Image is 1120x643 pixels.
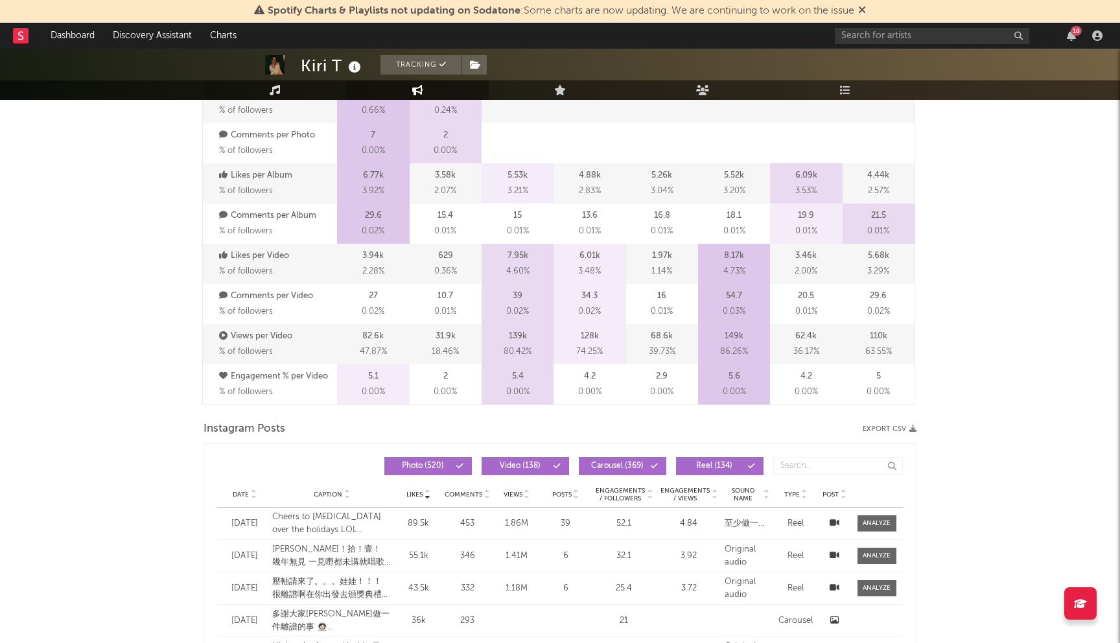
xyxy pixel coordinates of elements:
[725,543,770,568] div: Original audio
[219,227,273,235] span: % of followers
[720,344,748,360] span: 86.26 %
[684,462,744,470] span: Reel ( 134 )
[582,208,598,224] p: 13.6
[725,576,770,601] div: Original audio
[445,517,490,530] div: 453
[380,55,461,75] button: Tracking
[219,248,334,264] p: Likes per Video
[660,487,710,502] span: Engagements / Views
[445,582,490,595] div: 332
[513,288,522,304] p: 39
[798,288,814,304] p: 20.5
[201,23,246,49] a: Charts
[776,517,815,530] div: Reel
[579,248,600,264] p: 6.01k
[723,384,746,400] span: 0.00 %
[314,491,342,498] span: Caption
[776,582,815,595] div: Reel
[384,457,472,475] button: Photo(520)
[723,304,745,320] span: 0.03 %
[595,582,653,595] div: 25.4
[795,183,817,199] span: 3.53 %
[507,168,528,183] p: 5.53k
[587,462,647,470] span: Carousel ( 369 )
[504,491,522,498] span: Views
[363,168,384,183] p: 6.77k
[432,344,459,360] span: 18.46 %
[871,208,886,224] p: 21.5
[434,384,457,400] span: 0.00 %
[434,224,456,239] span: 0.01 %
[490,462,550,470] span: Video ( 138 )
[504,344,531,360] span: 80.42 %
[543,582,589,595] div: 6
[584,369,596,384] p: 4.2
[725,517,770,530] div: 至少做一件肥佬的事
[434,183,456,199] span: 2.07 %
[870,288,887,304] p: 29.6
[437,208,453,224] p: 15.4
[268,6,520,16] span: Spotify Charts & Playlists not updating on Sodatone
[224,614,266,627] div: [DATE]
[399,550,439,563] div: 55.1k
[496,550,537,563] div: 1.41M
[362,224,384,239] span: 0.02 %
[507,224,529,239] span: 0.01 %
[233,491,249,498] span: Date
[434,264,457,279] span: 0.36 %
[579,168,601,183] p: 4.88k
[723,224,745,239] span: 0.01 %
[581,288,598,304] p: 34.3
[104,23,201,49] a: Discovery Assistant
[368,369,379,384] p: 5.1
[362,384,385,400] span: 0.00 %
[595,517,653,530] div: 52.1
[512,369,524,384] p: 5.4
[406,491,423,498] span: Likes
[268,6,854,16] span: : Some charts are now updating. We are continuing to work on the issue
[581,329,599,344] p: 128k
[445,614,490,627] div: 293
[360,344,387,360] span: 47.87 %
[482,457,569,475] button: Video(138)
[649,344,675,360] span: 39.73 %
[219,267,273,275] span: % of followers
[496,582,537,595] div: 1.18M
[219,288,334,304] p: Comments per Video
[224,517,266,530] div: [DATE]
[543,517,589,530] div: 39
[867,304,890,320] span: 0.02 %
[219,187,273,195] span: % of followers
[362,264,384,279] span: 2.28 %
[399,614,439,627] div: 36k
[219,388,273,396] span: % of followers
[506,304,529,320] span: 0.02 %
[362,103,385,119] span: 0.66 %
[725,487,762,502] span: Sound Name
[723,264,745,279] span: 4.73 %
[578,304,601,320] span: 0.02 %
[858,6,866,16] span: Dismiss
[660,550,718,563] div: 3.92
[434,143,457,159] span: 0.00 %
[651,264,672,279] span: 1.14 %
[795,264,817,279] span: 2.00 %
[798,208,814,224] p: 19.9
[725,329,743,344] p: 149k
[867,384,890,400] span: 0.00 %
[219,307,273,316] span: % of followers
[656,369,668,384] p: 2.9
[795,168,817,183] p: 6.09k
[224,582,266,595] div: [DATE]
[727,208,741,224] p: 18.1
[863,425,916,433] button: Export CSV
[652,248,672,264] p: 1.97k
[224,550,266,563] div: [DATE]
[219,168,334,183] p: Likes per Album
[552,491,572,498] span: Posts
[595,614,653,627] div: 21
[1067,30,1076,41] button: 18
[795,224,817,239] span: 0.01 %
[660,517,718,530] div: 4.84
[795,304,817,320] span: 0.01 %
